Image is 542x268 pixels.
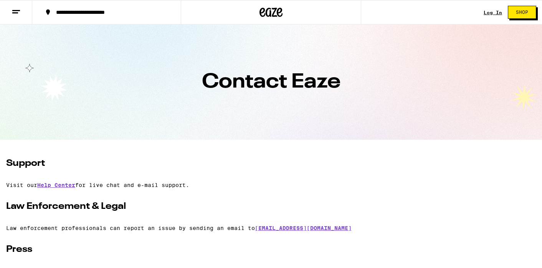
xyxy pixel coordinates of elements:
h2: Law Enforcement & Legal [6,200,536,213]
a: Shop [502,6,542,19]
h1: Contact Eaze [12,72,530,92]
button: Shop [508,6,536,19]
h2: Support [6,157,536,170]
span: Shop [516,10,528,15]
a: [EMAIL_ADDRESS][DOMAIN_NAME] [255,225,352,231]
p: Visit our for live chat and e-mail support. [6,182,536,188]
a: Help Center [37,182,75,188]
p: Law enforcement professionals can report an issue by sending an email to [6,225,536,231]
h2: Press [6,243,536,256]
a: Log In [484,10,502,15]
